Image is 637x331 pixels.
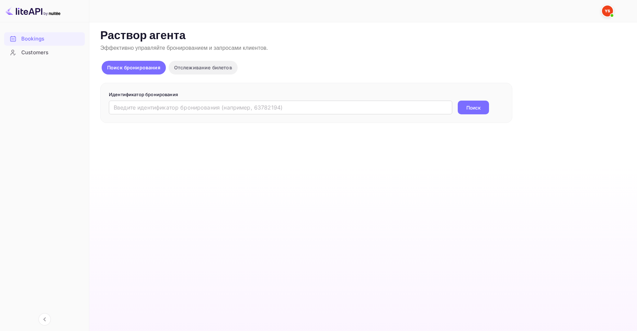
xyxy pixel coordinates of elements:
ya-tr-span: Поиск бронирования [107,65,160,70]
ya-tr-span: Отслеживание билетов [174,65,232,70]
img: Логотип LiteAPI [5,5,60,16]
div: Bookings [4,32,85,46]
ya-tr-span: Идентификатор бронирования [109,92,178,97]
a: Bookings [4,32,85,45]
ya-tr-span: Поиск [466,104,481,111]
a: Customers [4,46,85,59]
div: Bookings [21,35,81,43]
img: Yandex Support [602,5,613,16]
input: Введите идентификатор бронирования (например, 63782194) [109,101,452,114]
div: Customers [21,49,81,57]
button: Свернуть навигацию [38,313,51,326]
ya-tr-span: Эффективно управляйте бронированием и запросами клиентов. [100,45,268,52]
ya-tr-span: Раствор агента [100,28,186,43]
button: Поиск [458,101,489,114]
